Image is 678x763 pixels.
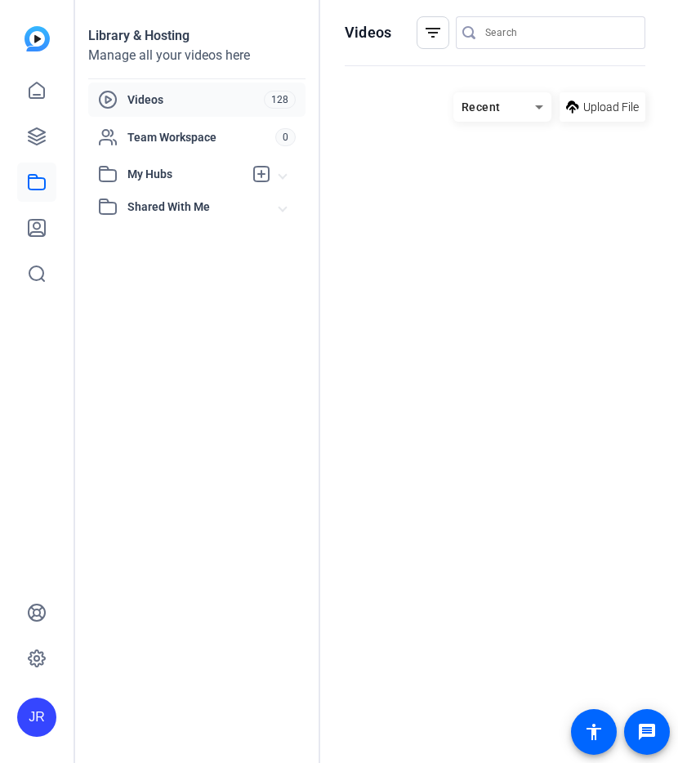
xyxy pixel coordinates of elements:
mat-icon: filter_list [423,23,443,42]
span: Upload File [583,99,639,116]
span: My Hubs [127,166,243,183]
span: Videos [127,91,264,108]
span: Shared With Me [127,199,279,216]
mat-expansion-panel-header: Shared With Me [88,190,306,223]
div: Library & Hosting [88,26,306,46]
mat-icon: accessibility [584,722,604,742]
span: 128 [264,91,296,109]
mat-expansion-panel-header: My Hubs [88,158,306,190]
input: Search [485,23,632,42]
div: JR [17,698,56,737]
div: Manage all your videos here [88,46,306,65]
span: Team Workspace [127,129,275,145]
h1: Videos [345,23,391,42]
span: 0 [275,128,296,146]
button: Upload File [560,92,645,122]
mat-icon: message [637,722,657,742]
img: blue-gradient.svg [25,26,50,51]
span: Recent [462,100,501,114]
